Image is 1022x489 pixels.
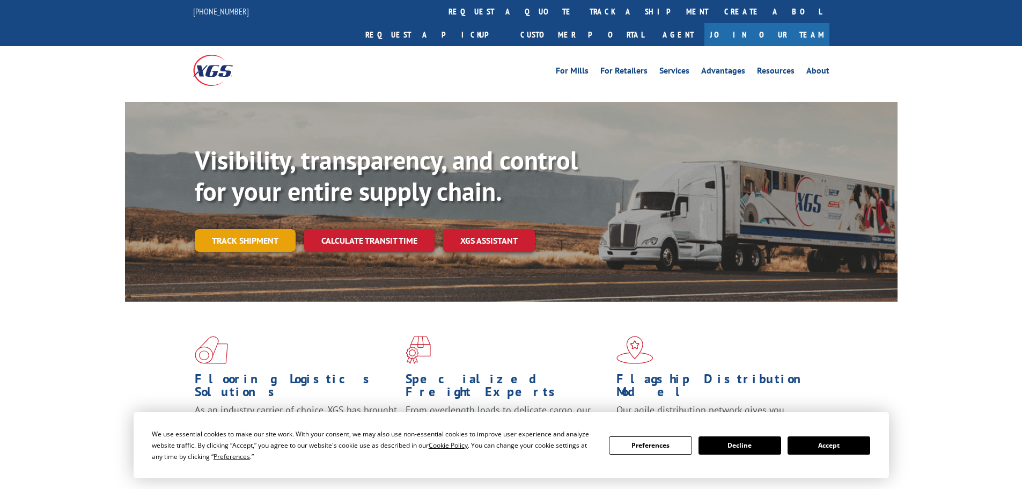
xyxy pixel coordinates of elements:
[609,436,692,455] button: Preferences
[556,67,589,78] a: For Mills
[699,436,781,455] button: Decline
[195,229,296,252] a: Track shipment
[195,143,578,208] b: Visibility, transparency, and control for your entire supply chain.
[616,404,814,429] span: Our agile distribution network gives you nationwide inventory management on demand.
[600,67,648,78] a: For Retailers
[704,23,829,46] a: Join Our Team
[134,412,889,478] div: Cookie Consent Prompt
[195,404,397,442] span: As an industry carrier of choice, XGS has brought innovation and dedication to flooring logistics...
[429,441,468,450] span: Cookie Policy
[193,6,249,17] a: [PHONE_NUMBER]
[195,336,228,364] img: xgs-icon-total-supply-chain-intelligence-red
[616,373,819,404] h1: Flagship Distribution Model
[757,67,795,78] a: Resources
[788,436,870,455] button: Accept
[406,373,608,404] h1: Specialized Freight Experts
[406,404,608,451] p: From overlength loads to delicate cargo, our experienced staff knows the best way to move your fr...
[152,428,596,462] div: We use essential cookies to make our site work. With your consent, we may also use non-essential ...
[616,336,653,364] img: xgs-icon-flagship-distribution-model-red
[214,452,250,461] span: Preferences
[304,229,435,252] a: Calculate transit time
[701,67,745,78] a: Advantages
[443,229,535,252] a: XGS ASSISTANT
[357,23,512,46] a: Request a pickup
[659,67,689,78] a: Services
[195,373,398,404] h1: Flooring Logistics Solutions
[806,67,829,78] a: About
[512,23,652,46] a: Customer Portal
[652,23,704,46] a: Agent
[406,336,431,364] img: xgs-icon-focused-on-flooring-red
